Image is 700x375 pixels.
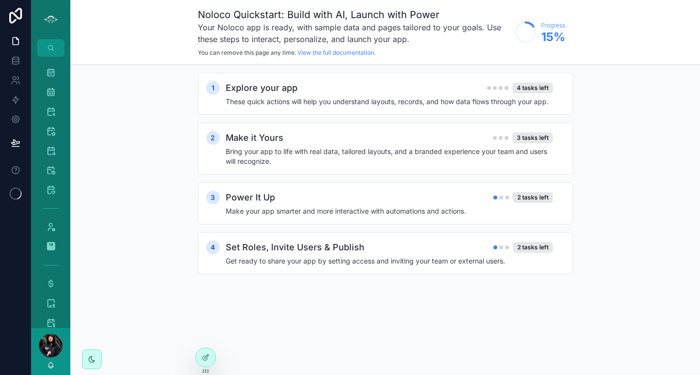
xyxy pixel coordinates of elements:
[43,12,59,27] img: App logo
[31,57,70,328] div: scrollable content
[198,22,510,45] h3: Your Noloco app is ready, with sample data and pages tailored to your goals. Use these steps to i...
[297,49,376,56] a: View the full documentation.
[541,29,565,45] span: 15 %
[541,22,565,29] span: Progress
[198,8,510,22] h1: Noloco Quickstart: Build with AI, Launch with Power
[198,49,296,56] span: You can remove this page any time.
